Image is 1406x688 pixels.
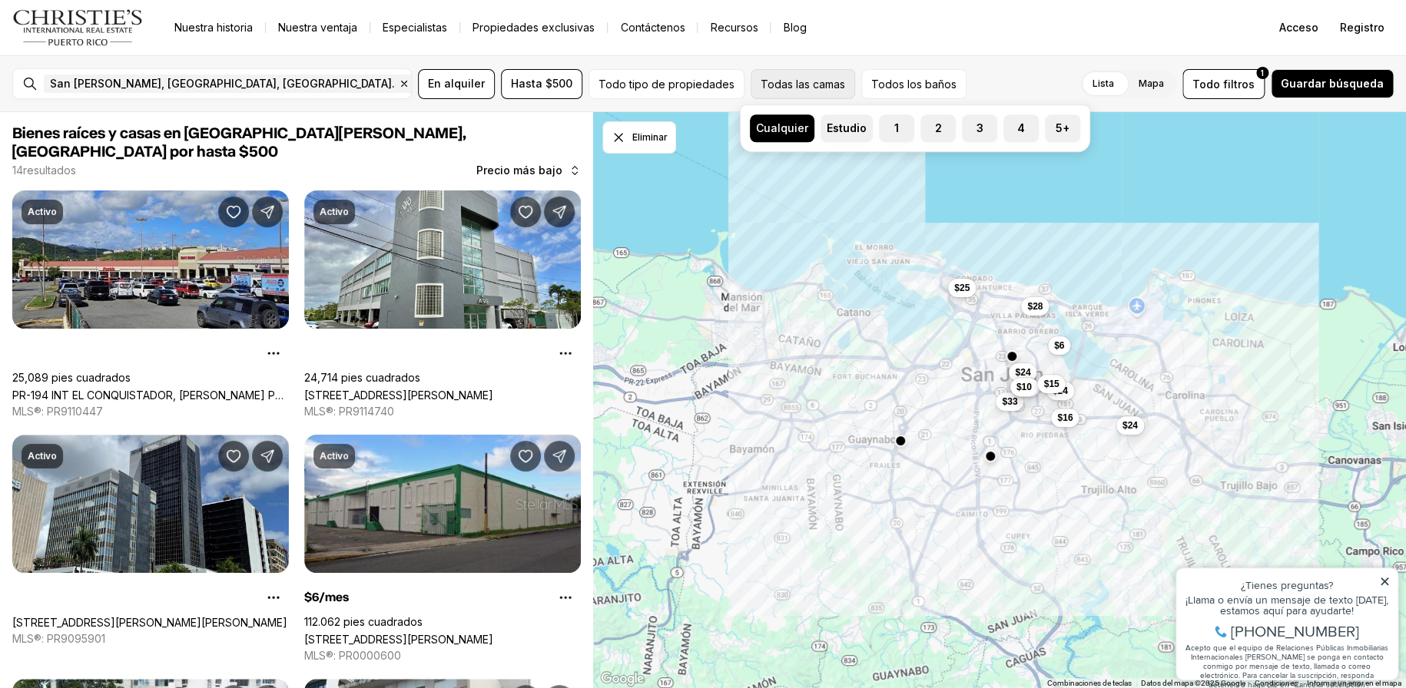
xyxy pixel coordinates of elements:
[162,17,265,38] a: Nuestra historia
[1116,415,1144,434] button: $24
[252,441,283,471] button: Compartir propiedad
[710,21,758,34] font: Recursos
[23,164,76,177] font: resultados
[861,69,967,99] button: Todos los baños
[467,155,590,186] button: Precio más bajo
[934,121,941,134] font: 2
[1037,374,1065,392] button: $15
[12,389,289,402] a: PR-194 INT EL CONQUISTADOR, FAJARDO PR, 00738
[1048,336,1070,354] button: $6
[1010,378,1038,396] button: $10
[620,21,685,34] font: Contáctenos
[698,17,770,38] a: Recursos
[1027,301,1043,312] font: $28
[1279,21,1318,34] font: Acceso
[320,450,349,461] font: Activo
[73,32,165,48] font: ¿Tienes preguntas?
[1046,381,1074,399] button: $24
[550,582,581,613] button: Opciones de propiedad
[1002,395,1017,406] font: $33
[599,78,735,91] font: Todo tipo de propiedades
[996,392,1023,410] button: $33
[1192,78,1220,91] font: Todo
[544,441,575,471] button: Compartir propiedad
[1271,69,1394,98] button: Guardar búsqueda
[602,121,676,154] button: Descartar dibujo
[476,164,562,177] font: Precio más bajo
[751,69,855,99] button: Todas las camas
[1057,412,1073,423] font: $16
[871,78,957,91] font: Todos los baños
[12,164,23,177] font: 14
[460,17,607,38] a: Propiedades exclusivas
[12,126,466,160] font: Bienes raíces y casas en [GEOGRAPHIC_DATA][PERSON_NAME], [GEOGRAPHIC_DATA] por hasta $500
[1281,77,1384,90] font: Guardar búsqueda
[511,77,572,90] font: Hasta $500
[304,389,493,402] a: 34 CARR 20, GUAYNABO PR, 00966
[1021,297,1049,316] button: $28
[1012,378,1040,396] button: $10
[756,121,808,134] font: Cualquier
[218,197,249,227] button: Guardar propiedad: PR-194 INT EL CONQUISTADOR
[1093,78,1114,89] font: Lista
[63,74,191,97] font: [PHONE_NUMBER]
[948,279,976,297] button: $25
[761,78,845,91] font: Todas las camas
[320,206,349,217] font: Activo
[418,69,495,99] button: En alquiler
[1043,378,1059,389] font: $15
[252,197,283,227] button: Compartir propiedad
[266,17,370,38] a: Nuestra ventaja
[1340,21,1384,34] font: Registro
[589,69,744,99] button: Todo tipo de propiedades
[783,21,806,34] font: Blog
[370,17,459,38] a: Especialistas
[1016,382,1032,392] font: $10
[1141,679,1245,687] font: Datos del mapa ©2025 Google
[218,441,249,471] button: Guardar Propiedad: 252 PONCE DE LEON AVE
[1051,408,1079,427] button: $16
[18,47,221,73] font: ¡Llama o envía un mensaje de texto [DATE], estamos aquí para ayudarte!
[510,441,541,471] button: Guardar Propiedad: Avenida Constitución INT PR-27
[608,17,697,38] button: Contáctenos
[383,21,447,34] font: Especialistas
[1331,12,1394,43] button: Registro
[50,77,395,90] font: San [PERSON_NAME], [GEOGRAPHIC_DATA], [GEOGRAPHIC_DATA].
[1261,68,1264,78] font: 1
[28,450,57,461] font: Activo
[1182,69,1265,99] button: Todofiltros1
[1270,12,1328,43] button: Acceso
[18,97,221,144] font: Acepto que el equipo de Relaciones Públicas Inmobiliarias Internacionales [PERSON_NAME] se ponga ...
[1223,78,1255,91] font: filtros
[1139,78,1164,89] font: Mapa
[1015,367,1030,378] font: $24
[428,77,485,90] font: En alquiler
[954,283,970,293] font: $25
[1009,363,1036,382] button: $24
[1053,385,1068,395] font: $24
[12,9,144,46] img: logo
[258,338,289,369] button: Opciones de propiedad
[544,197,575,227] button: Compartir propiedad
[1017,121,1025,134] font: 4
[550,338,581,369] button: Opciones de propiedad
[258,582,289,613] button: Opciones de propiedad
[510,197,541,227] button: Guardar Propiedad: 34 CARR 20
[632,131,668,143] font: Eliminar
[1056,121,1069,134] font: 5+
[304,633,493,646] a: Avenida Constitución INT PR-27, SAN JUAN PR, 00928
[501,69,582,99] button: Hasta $500
[28,206,57,217] font: Activo
[1122,419,1138,430] font: $24
[473,21,595,34] font: Propiedades exclusivas
[976,121,983,134] font: 3
[278,21,357,34] font: Nuestra ventaja
[894,121,899,134] font: 1
[174,21,253,34] font: Nuestra historia
[12,616,287,629] a: AVE PONCE DE LEON 252, SAN JUAN PR, 00918
[827,121,867,134] font: Estudio
[771,17,818,38] a: Blog
[1054,339,1064,350] font: $6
